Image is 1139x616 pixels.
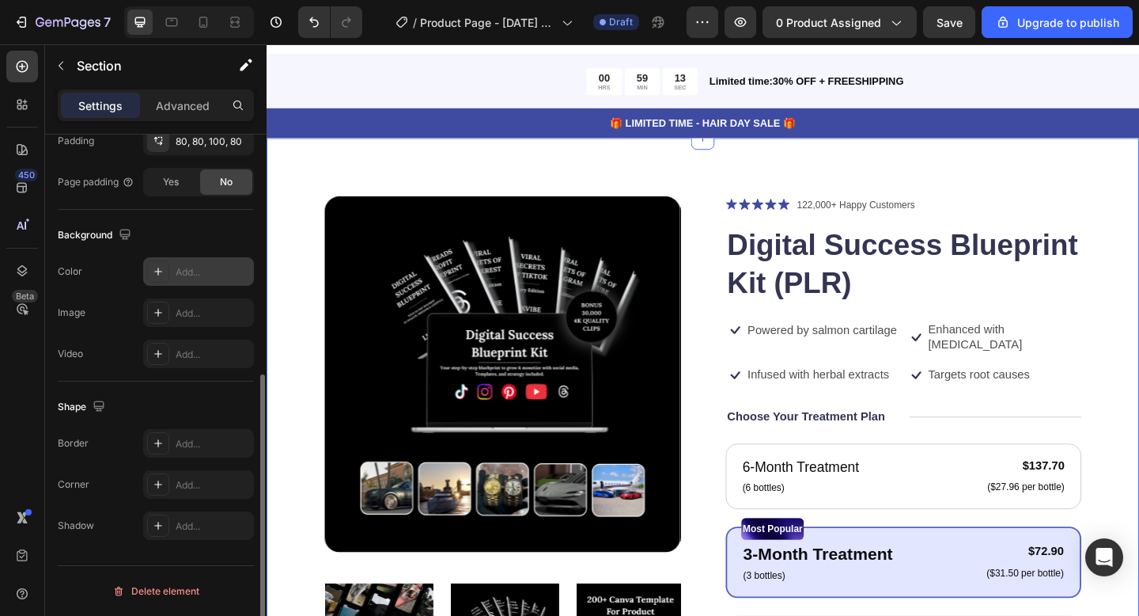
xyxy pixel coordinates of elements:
div: Add... [176,265,250,279]
div: Border [58,436,89,451]
div: Color [58,264,82,279]
div: Open Intercom Messenger [1085,538,1123,576]
button: Save [923,6,975,38]
p: Limited time:30% OFF + FREESHIPPING [482,32,948,49]
div: Add... [176,478,250,492]
p: Enhanced with [MEDICAL_DATA] [720,302,885,336]
button: 0 product assigned [762,6,917,38]
div: $137.70 [782,449,869,469]
span: / [413,14,417,31]
iframe: Design area [267,44,1139,616]
p: Choose Your Treatment Plan [501,397,672,414]
span: Save [937,16,963,29]
span: 0 product assigned [776,14,881,31]
p: Targets root causes [720,352,831,368]
div: Add... [176,519,250,534]
div: $72.90 [781,542,868,562]
p: 3-Month Treatment [518,541,681,568]
div: Image [58,306,85,320]
div: Add... [176,348,250,362]
span: Product Page - [DATE] 21:18:02 [420,14,555,31]
button: Delete element [58,579,254,604]
button: 7 [6,6,118,38]
div: Add... [176,437,250,451]
span: Yes [163,175,179,189]
p: (3 bottles) [518,571,681,587]
div: Corner [58,477,89,492]
p: 122,000+ Happy Customers [577,167,705,183]
p: 6-Month Treatment [517,450,645,473]
p: ($31.50 per bottle) [783,569,867,583]
p: Most Popular [518,517,583,538]
p: Powered by salmon cartilage [523,303,685,320]
div: Background [58,225,134,246]
p: Infused with herbal extracts [523,352,677,368]
p: (6 bottles) [517,475,645,491]
span: Draft [609,15,633,29]
div: Upgrade to publish [995,14,1119,31]
p: 7 [104,13,111,32]
h1: Digital Success Blueprint Kit (PLR) [499,196,886,282]
div: Add... [176,306,250,321]
div: Video [58,347,83,361]
div: Delete element [112,582,199,601]
div: Page padding [58,175,134,189]
p: Settings [78,97,123,114]
div: Shape [58,397,108,418]
p: Advanced [156,97,210,114]
button: Upgrade to publish [982,6,1133,38]
div: Beta [12,290,38,302]
div: Shadow [58,519,94,533]
div: 450 [15,169,38,181]
div: Undo/Redo [298,6,362,38]
p: Section [77,56,206,75]
span: No [220,175,233,189]
p: ($27.96 per bottle) [784,476,868,489]
div: Padding [58,134,94,148]
p: 🎁 LIMITED TIME - HAIR DAY SALE 🎁 [2,78,948,94]
div: 80, 80, 100, 80 [176,135,250,149]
